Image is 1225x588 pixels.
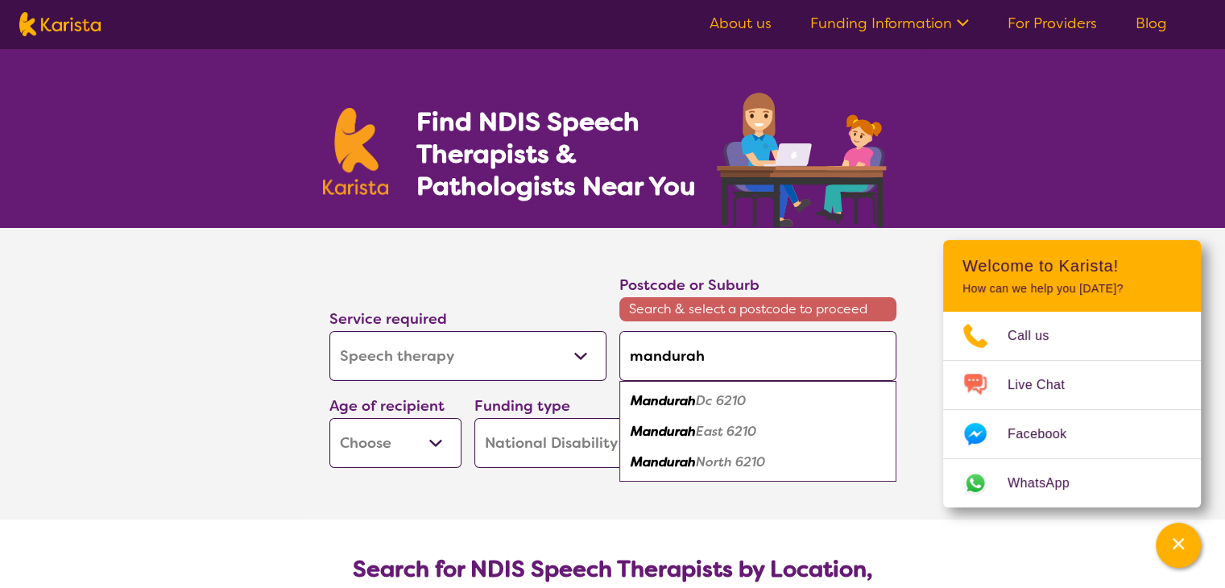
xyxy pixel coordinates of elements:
h1: Find NDIS Speech Therapists & Pathologists Near You [416,106,714,202]
span: Facebook [1008,422,1086,446]
em: Mandurah [631,453,696,470]
em: Mandurah [631,423,696,440]
em: Dc 6210 [696,392,746,409]
em: Mandurah [631,392,696,409]
label: Funding type [474,396,570,416]
span: WhatsApp [1008,471,1089,495]
label: Age of recipient [329,396,445,416]
div: Channel Menu [943,240,1201,507]
a: For Providers [1008,14,1097,33]
label: Service required [329,309,447,329]
div: Mandurah East 6210 [627,416,888,447]
a: Blog [1136,14,1167,33]
p: How can we help you [DATE]? [962,282,1182,296]
div: Mandurah Dc 6210 [627,386,888,416]
span: Call us [1008,324,1069,348]
button: Channel Menu [1156,523,1201,568]
span: Search & select a postcode to proceed [619,297,896,321]
em: East 6210 [696,423,756,440]
input: Type [619,331,896,381]
label: Postcode or Suburb [619,275,759,295]
a: About us [710,14,772,33]
ul: Choose channel [943,312,1201,507]
img: Karista logo [19,12,101,36]
img: Karista logo [323,108,389,195]
span: Live Chat [1008,373,1084,397]
a: Funding Information [810,14,969,33]
em: North 6210 [696,453,765,470]
div: Mandurah North 6210 [627,447,888,478]
a: Web link opens in a new tab. [943,459,1201,507]
img: speech-therapy [704,87,903,228]
h2: Welcome to Karista! [962,256,1182,275]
